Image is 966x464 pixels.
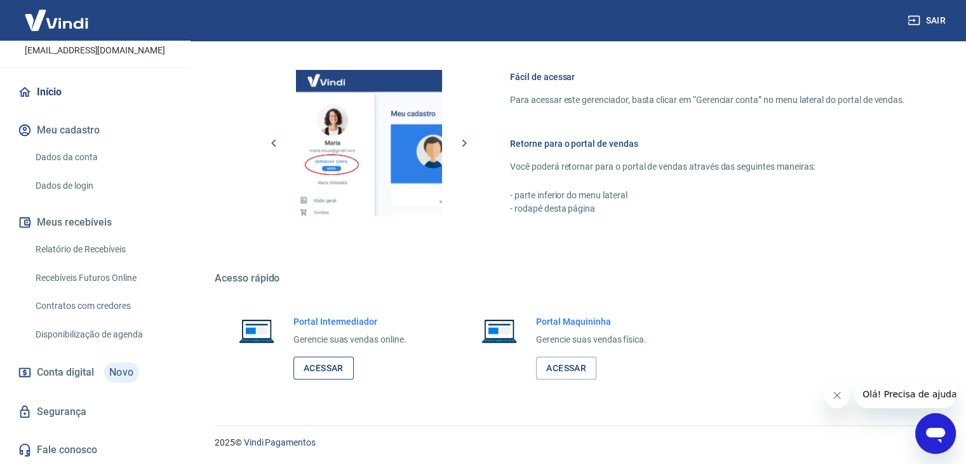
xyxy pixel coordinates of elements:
[15,357,175,388] a: Conta digitalNovo
[15,208,175,236] button: Meus recebíveis
[15,436,175,464] a: Fale conosco
[293,357,354,380] a: Acessar
[473,315,526,346] img: Imagem de um notebook aberto
[510,189,905,202] p: - parte inferior do menu lateral
[293,333,406,346] p: Gerencie suas vendas online.
[905,9,951,32] button: Sair
[15,1,98,39] img: Vindi
[25,44,165,57] p: [EMAIL_ADDRESS][DOMAIN_NAME]
[824,383,850,408] iframe: Fechar mensagem
[244,437,316,447] a: Vindi Pagamentos
[37,364,94,381] span: Conta digital
[215,436,936,449] p: 2025 ©
[510,93,905,107] p: Para acessar este gerenciador, basta clicar em “Gerenciar conta” no menu lateral do portal de ven...
[296,70,442,216] img: Imagem da dashboard mostrando o botão de gerenciar conta na sidebar no lado esquerdo
[15,398,175,426] a: Segurança
[215,272,936,285] h5: Acesso rápido
[8,9,107,19] span: Olá! Precisa de ajuda?
[104,362,139,383] span: Novo
[15,116,175,144] button: Meu cadastro
[15,78,175,106] a: Início
[915,413,956,454] iframe: Botão para abrir a janela de mensagens
[293,315,406,328] h6: Portal Intermediador
[855,380,956,408] iframe: Mensagem da empresa
[30,173,175,199] a: Dados de login
[510,137,905,150] h6: Retorne para o portal de vendas
[230,315,283,346] img: Imagem de um notebook aberto
[536,357,596,380] a: Acessar
[30,265,175,291] a: Recebíveis Futuros Online
[30,236,175,263] a: Relatório de Recebíveis
[536,315,647,328] h6: Portal Maquininha
[30,293,175,319] a: Contratos com credores
[510,71,905,83] h6: Fácil de acessar
[30,322,175,348] a: Disponibilização de agenda
[510,160,905,174] p: Você poderá retornar para o portal de vendas através das seguintes maneiras:
[536,333,647,346] p: Gerencie suas vendas física.
[510,202,905,215] p: - rodapé desta página
[30,144,175,170] a: Dados da conta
